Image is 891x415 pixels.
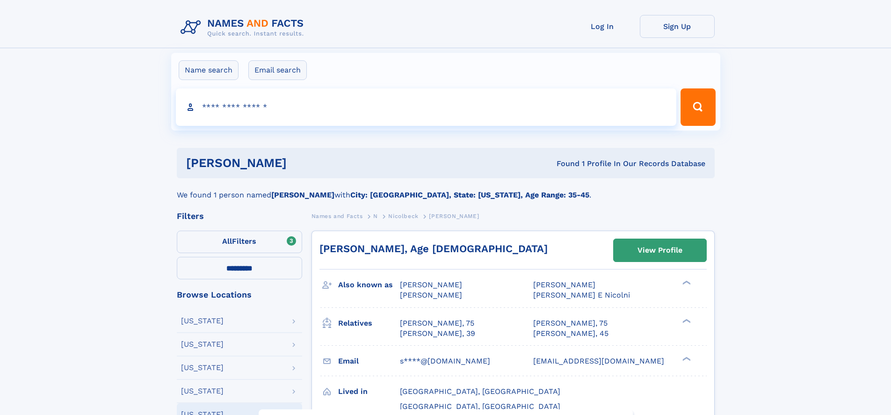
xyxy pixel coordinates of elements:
[271,190,334,199] b: [PERSON_NAME]
[533,280,595,289] span: [PERSON_NAME]
[186,157,422,169] h1: [PERSON_NAME]
[614,239,706,262] a: View Profile
[177,231,302,253] label: Filters
[400,280,462,289] span: [PERSON_NAME]
[181,317,224,325] div: [US_STATE]
[533,357,664,365] span: [EMAIL_ADDRESS][DOMAIN_NAME]
[176,88,677,126] input: search input
[181,387,224,395] div: [US_STATE]
[400,291,462,299] span: [PERSON_NAME]
[181,364,224,371] div: [US_STATE]
[400,402,560,411] span: [GEOGRAPHIC_DATA], [GEOGRAPHIC_DATA]
[373,210,378,222] a: N
[637,240,682,261] div: View Profile
[680,318,691,324] div: ❯
[350,190,589,199] b: City: [GEOGRAPHIC_DATA], State: [US_STATE], Age Range: 35-45
[319,243,548,255] a: [PERSON_NAME], Age [DEMOGRAPHIC_DATA]
[338,353,400,369] h3: Email
[400,328,475,339] a: [PERSON_NAME], 39
[421,159,705,169] div: Found 1 Profile In Our Records Database
[640,15,715,38] a: Sign Up
[311,210,363,222] a: Names and Facts
[680,280,691,286] div: ❯
[533,328,608,339] a: [PERSON_NAME], 45
[181,341,224,348] div: [US_STATE]
[680,356,691,362] div: ❯
[179,60,239,80] label: Name search
[222,237,232,246] span: All
[565,15,640,38] a: Log In
[400,318,474,328] a: [PERSON_NAME], 75
[338,315,400,331] h3: Relatives
[400,387,560,396] span: [GEOGRAPHIC_DATA], [GEOGRAPHIC_DATA]
[177,212,302,220] div: Filters
[681,88,715,126] button: Search Button
[388,213,418,219] span: Nicolbeck
[177,291,302,299] div: Browse Locations
[338,277,400,293] h3: Also known as
[338,384,400,400] h3: Lived in
[177,178,715,201] div: We found 1 person named with .
[177,15,311,40] img: Logo Names and Facts
[429,213,479,219] span: [PERSON_NAME]
[388,210,418,222] a: Nicolbeck
[533,318,608,328] a: [PERSON_NAME], 75
[248,60,307,80] label: Email search
[373,213,378,219] span: N
[533,291,630,299] span: [PERSON_NAME] E Nicolni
